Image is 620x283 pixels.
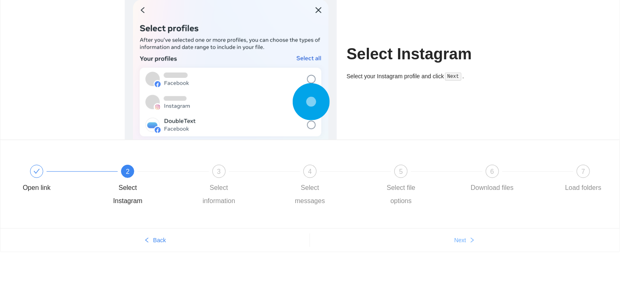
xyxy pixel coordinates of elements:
span: right [469,237,475,244]
div: 5Select file options [377,165,468,208]
button: leftBack [0,234,310,247]
div: Load folders [565,181,601,194]
span: 4 [308,168,312,175]
div: 4Select messages [286,165,377,208]
span: Next [455,236,466,245]
span: left [144,237,150,244]
div: Select your Instagram profile and click . [347,72,495,81]
span: check [33,168,40,175]
div: Select information [195,181,243,208]
code: Next [445,73,462,81]
h1: Select Instagram [347,44,495,64]
div: Select Instagram [104,181,152,208]
div: 7Load folders [559,165,607,194]
div: Open link [13,165,104,194]
div: 6Download files [468,165,559,194]
div: 3Select information [195,165,286,208]
div: Download files [471,181,514,194]
span: Back [153,236,166,245]
span: 5 [399,168,403,175]
span: 6 [490,168,494,175]
span: 2 [126,168,130,175]
div: Select messages [286,181,334,208]
button: Nextright [310,234,620,247]
div: Open link [23,181,51,194]
div: Select file options [377,181,425,208]
span: 7 [582,168,585,175]
span: 3 [217,168,221,175]
div: 2Select Instagram [104,165,195,208]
